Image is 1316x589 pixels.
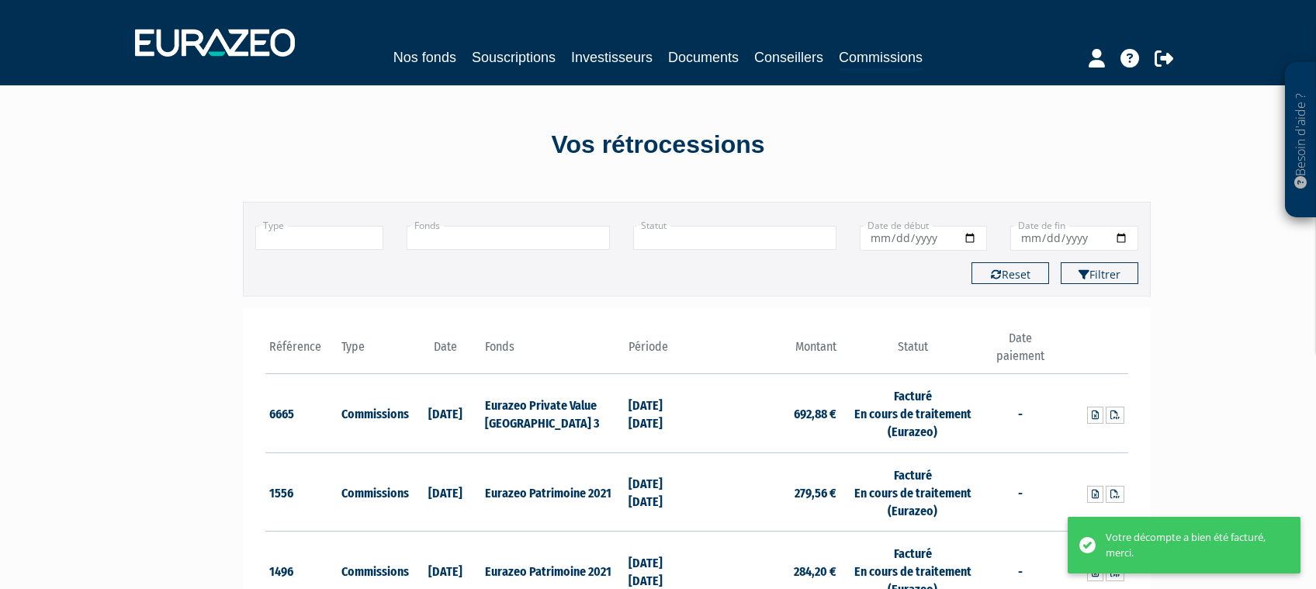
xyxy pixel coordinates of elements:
button: Filtrer [1061,262,1138,284]
th: Période [625,330,697,374]
a: Commissions [839,47,923,71]
th: Type [338,330,410,374]
th: Montant [697,330,840,374]
a: Investisseurs [571,47,653,68]
th: Référence [265,330,338,374]
a: Conseillers [754,47,823,68]
img: 1732889491-logotype_eurazeo_blanc_rvb.png [135,29,295,57]
td: Commissions [338,374,410,453]
td: [DATE] [DATE] [625,452,697,532]
td: Commissions [338,452,410,532]
td: Eurazeo Private Value [GEOGRAPHIC_DATA] 3 [481,374,625,453]
td: Facturé En cours de traitement (Eurazeo) [840,374,984,453]
button: Reset [971,262,1049,284]
th: Fonds [481,330,625,374]
th: Date [409,330,481,374]
td: 1556 [265,452,338,532]
a: Nos fonds [393,47,456,68]
td: 692,88 € [697,374,840,453]
a: Souscriptions [472,47,556,68]
td: 279,56 € [697,452,840,532]
div: Votre décompte a bien été facturé, merci. [1106,530,1277,560]
td: 6665 [265,374,338,453]
th: Date paiement [985,330,1057,374]
p: Besoin d'aide ? [1292,71,1310,210]
th: Statut [840,330,984,374]
td: [DATE] [409,374,481,453]
td: [DATE] [DATE] [625,374,697,453]
td: Facturé En cours de traitement (Eurazeo) [840,452,984,532]
td: - [985,452,1057,532]
td: Eurazeo Patrimoine 2021 [481,452,625,532]
td: [DATE] [409,452,481,532]
td: - [985,374,1057,453]
div: Vos rétrocessions [216,127,1100,163]
a: Documents [668,47,739,68]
